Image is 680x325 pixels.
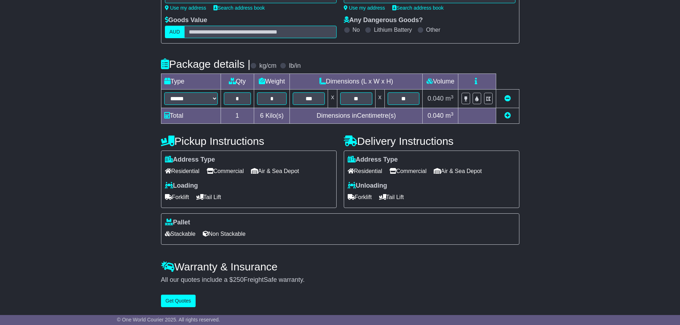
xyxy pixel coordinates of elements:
[161,108,221,124] td: Total
[196,192,221,203] span: Tail Lift
[348,166,382,177] span: Residential
[374,26,412,33] label: Lithium Battery
[221,74,254,90] td: Qty
[251,166,299,177] span: Air & Sea Depot
[161,74,221,90] td: Type
[428,95,444,102] span: 0.040
[117,317,220,323] span: © One World Courier 2025. All rights reserved.
[504,112,511,119] a: Add new item
[161,276,519,284] div: All our quotes include a $ FreightSafe warranty.
[348,156,398,164] label: Address Type
[221,108,254,124] td: 1
[165,182,198,190] label: Loading
[426,26,440,33] label: Other
[504,95,511,102] a: Remove this item
[165,5,206,11] a: Use my address
[165,219,190,227] label: Pallet
[445,95,454,102] span: m
[434,166,482,177] span: Air & Sea Depot
[161,135,337,147] h4: Pickup Instructions
[392,5,444,11] a: Search address book
[375,90,384,108] td: x
[428,112,444,119] span: 0.040
[348,182,387,190] label: Unloading
[259,62,276,70] label: kg/cm
[165,166,200,177] span: Residential
[254,108,290,124] td: Kilo(s)
[328,90,337,108] td: x
[233,276,244,283] span: 250
[344,5,385,11] a: Use my address
[348,192,372,203] span: Forklift
[254,74,290,90] td: Weight
[213,5,265,11] a: Search address book
[290,108,423,124] td: Dimensions in Centimetre(s)
[445,112,454,119] span: m
[290,74,423,90] td: Dimensions (L x W x H)
[203,228,246,239] span: Non Stackable
[451,111,454,117] sup: 3
[423,74,458,90] td: Volume
[260,112,263,119] span: 6
[389,166,427,177] span: Commercial
[379,192,404,203] span: Tail Lift
[344,16,423,24] label: Any Dangerous Goods?
[353,26,360,33] label: No
[161,261,519,273] h4: Warranty & Insurance
[161,58,251,70] h4: Package details |
[165,26,185,38] label: AUD
[289,62,301,70] label: lb/in
[165,16,207,24] label: Goods Value
[165,228,196,239] span: Stackable
[165,156,215,164] label: Address Type
[207,166,244,177] span: Commercial
[165,192,189,203] span: Forklift
[451,94,454,100] sup: 3
[344,135,519,147] h4: Delivery Instructions
[161,295,196,307] button: Get Quotes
